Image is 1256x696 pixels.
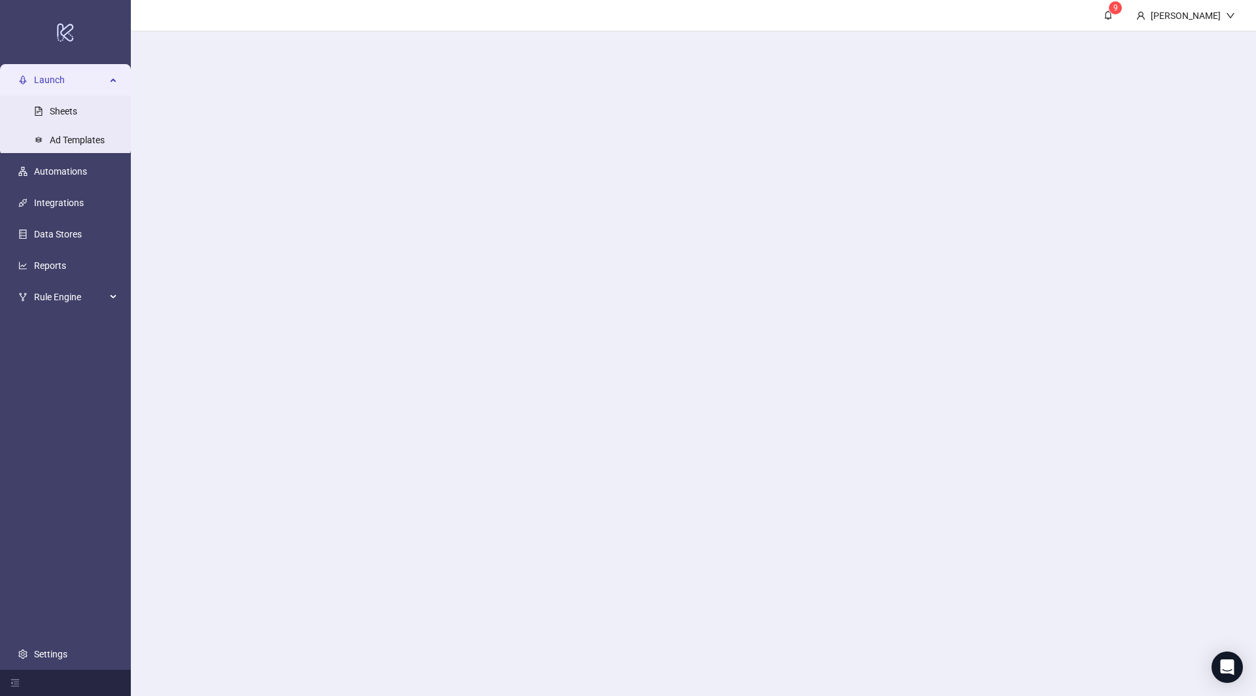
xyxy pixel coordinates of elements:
a: Ad Templates [50,135,105,145]
span: bell [1104,10,1113,20]
a: Sheets [50,106,77,116]
a: Reports [34,260,66,271]
div: Open Intercom Messenger [1212,652,1243,683]
div: [PERSON_NAME] [1145,9,1226,23]
span: Rule Engine [34,284,106,310]
a: Settings [34,649,67,659]
sup: 9 [1109,1,1122,14]
a: Automations [34,166,87,177]
a: Integrations [34,198,84,208]
span: user [1136,11,1145,20]
span: down [1226,11,1235,20]
span: Launch [34,67,106,93]
a: Data Stores [34,229,82,239]
span: fork [18,292,27,302]
span: rocket [18,75,27,84]
span: 9 [1113,3,1118,12]
span: menu-fold [10,678,20,687]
